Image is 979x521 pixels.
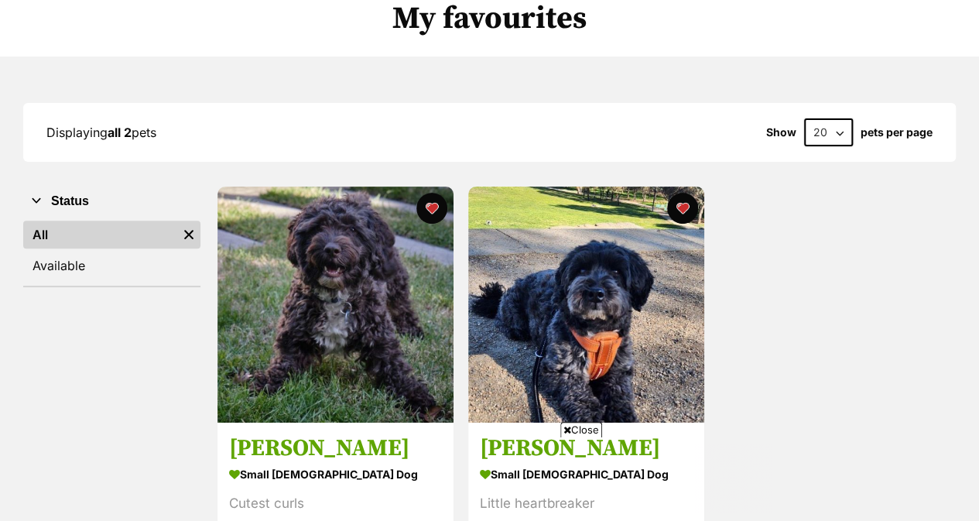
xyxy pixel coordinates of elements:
[23,218,200,286] div: Status
[108,125,132,140] strong: all 2
[480,434,693,463] h3: [PERSON_NAME]
[468,187,704,423] img: Romeo Valenti
[229,434,442,463] h3: [PERSON_NAME]
[208,444,772,513] iframe: Advertisement
[23,221,177,249] a: All
[861,126,933,139] label: pets per page
[46,125,156,140] span: Displaying pets
[23,252,200,279] a: Available
[217,187,454,423] img: Bertie Kumara
[416,193,447,224] button: favourite
[666,193,697,224] button: favourite
[23,191,200,211] button: Status
[177,221,200,249] a: Remove filter
[560,422,602,437] span: Close
[766,126,796,139] span: Show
